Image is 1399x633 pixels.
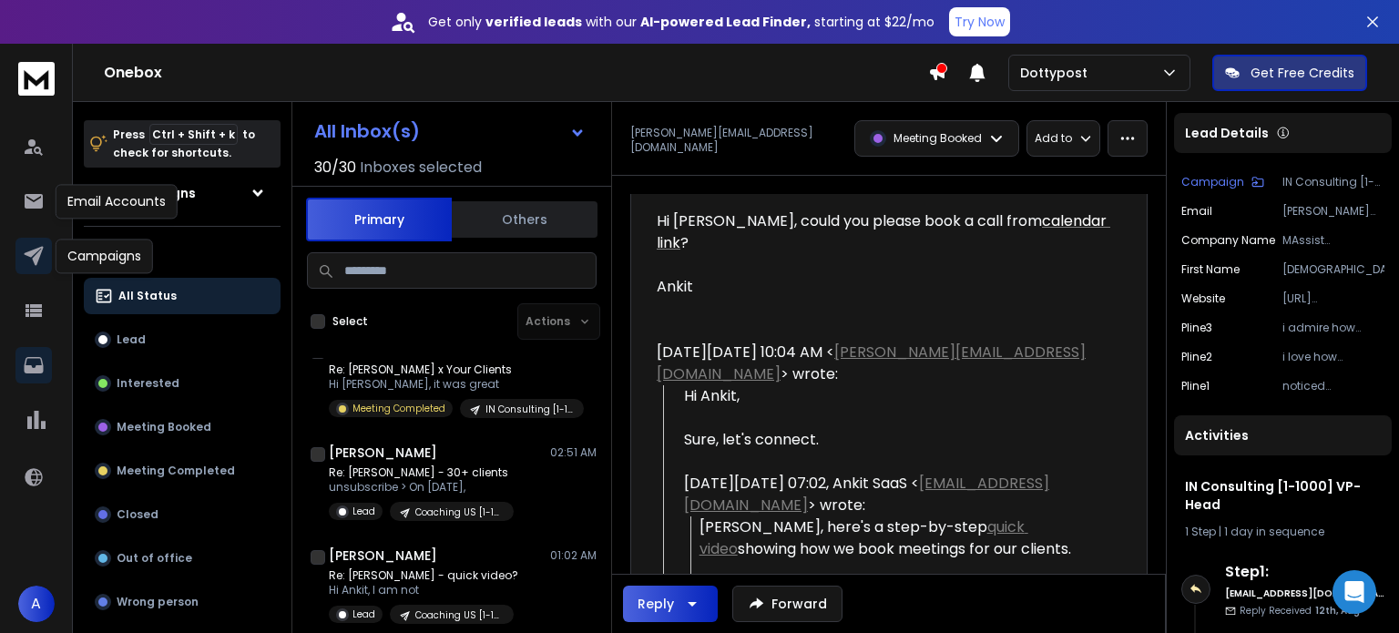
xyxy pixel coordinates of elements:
button: Forward [732,586,842,622]
p: Lead [117,332,146,347]
h1: Onebox [104,62,928,84]
button: Campaign [1181,175,1264,189]
button: Meeting Booked [84,409,281,445]
div: Ankit [657,276,1107,298]
p: MAssist Consulting [1282,233,1384,248]
p: [PERSON_NAME][EMAIL_ADDRESS][DOMAIN_NAME] [630,126,843,155]
p: Email [1181,204,1212,219]
p: Wrong person [117,595,199,609]
a: [PERSON_NAME][EMAIL_ADDRESS][DOMAIN_NAME] [657,342,1086,384]
div: Hi [PERSON_NAME], could you please book a call from ? [657,210,1107,254]
button: Get Free Credits [1212,55,1367,91]
span: 30 / 30 [314,157,356,179]
p: Re: [PERSON_NAME] x Your Clients [329,362,547,377]
button: A [18,586,55,622]
p: 01:02 AM [550,548,597,563]
p: Hi Ankit, I am not [329,583,518,597]
strong: verified leads [485,13,582,31]
p: IN Consulting [1-1000] VP-Head [485,403,573,416]
h1: [PERSON_NAME] [329,546,437,565]
p: [DEMOGRAPHIC_DATA] [1282,262,1384,277]
button: Reply [623,586,718,622]
h6: Step 1 : [1225,561,1384,583]
p: Get Free Credits [1251,64,1354,82]
div: Reply [638,595,674,613]
p: Re: [PERSON_NAME] - 30+ clients [329,465,514,480]
p: pline3 [1181,321,1212,335]
p: Coaching US [1-10] VP Head [415,608,503,622]
a: [EMAIL_ADDRESS][DOMAIN_NAME] [684,473,1049,516]
div: [DATE][DATE] 10:04 AM < > wrote: [657,342,1107,385]
span: 1 day in sequence [1224,524,1324,539]
p: website [1181,291,1225,306]
p: pline2 [1181,350,1212,364]
p: i love how [PERSON_NAME]'s all-in-one solutions simplify staffing and payroll. [1282,350,1384,364]
div: Hi Ankit, [684,385,1107,451]
p: Campaign [1181,175,1244,189]
p: pline1 [1181,379,1210,393]
p: Hi [PERSON_NAME], it was great [329,377,547,392]
p: Meeting Booked [894,131,982,146]
p: Lead [352,505,375,518]
p: Meeting Completed [117,464,235,478]
p: Dottypost [1020,64,1095,82]
p: [PERSON_NAME][EMAIL_ADDRESS][DOMAIN_NAME] [1282,204,1384,219]
h1: All Inbox(s) [314,122,420,140]
div: Campaigns [56,239,153,273]
a: calendar link [657,210,1110,253]
div: Activities [1174,415,1392,455]
h3: Filters [84,241,281,267]
p: Lead Details [1185,124,1269,142]
button: Out of office [84,540,281,577]
p: Company Name [1181,233,1275,248]
span: Ctrl + Shift + k [149,124,238,145]
p: Out of office [117,551,192,566]
button: Meeting Completed [84,453,281,489]
strong: AI-powered Lead Finder, [640,13,811,31]
button: Others [452,199,597,240]
p: All Status [118,289,177,303]
p: Add to [1035,131,1072,146]
span: 12th, Aug [1315,604,1360,618]
button: All Campaigns [84,175,281,211]
div: Open Intercom Messenger [1333,570,1376,614]
p: Reply Received [1240,604,1360,618]
p: unsubscribe > On [DATE], [329,480,514,495]
button: All Status [84,278,281,314]
p: Coaching US [1-10] VP Head [415,505,503,519]
p: Meeting Booked [117,420,211,434]
span: 1 Step [1185,524,1216,539]
a: quick video [699,516,1028,559]
p: 02:51 AM [550,445,597,460]
p: First Name [1181,262,1240,277]
p: i admire how [PERSON_NAME] brings together 185+ tech experts for seamless service. [1282,321,1384,335]
h3: Inboxes selected [360,157,482,179]
button: Try Now [949,7,1010,36]
div: | [1185,525,1381,539]
div: Email Accounts [56,184,178,219]
p: Meeting Completed [352,402,445,415]
label: Select [332,314,368,329]
button: Closed [84,496,281,533]
button: Wrong person [84,584,281,620]
p: noticed [PERSON_NAME]'s 200% growth; that's impressive for a tech-driven startup. [1282,379,1384,393]
button: Primary [306,198,452,241]
button: Lead [84,322,281,358]
button: All Inbox(s) [300,113,600,149]
div: Sure, let's connect. [684,429,1107,451]
p: Get only with our starting at $22/mo [428,13,934,31]
h1: IN Consulting [1-1000] VP-Head [1185,477,1381,514]
p: Interested [117,376,179,391]
p: [URL][DOMAIN_NAME] [1282,291,1384,306]
p: Re: [PERSON_NAME] - quick video? [329,568,518,583]
img: logo [18,62,55,96]
p: Lead [352,607,375,621]
div: [DATE][DATE] 07:02, Ankit SaaS < > wrote: [684,473,1107,516]
p: Try Now [955,13,1005,31]
p: Closed [117,507,158,522]
h6: [EMAIL_ADDRESS][DOMAIN_NAME] [1225,587,1384,600]
p: Press to check for shortcuts. [113,126,255,162]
